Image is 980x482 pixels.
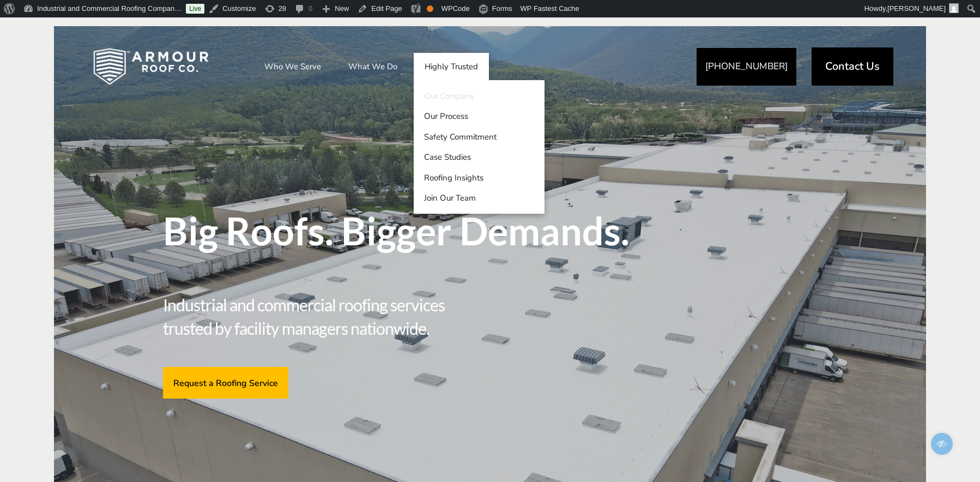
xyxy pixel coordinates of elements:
a: Our Process [414,106,545,127]
a: Safety Commitment [414,126,545,147]
img: Industrial and Commercial Roofing Company | Armour Roof Co. [76,39,226,94]
a: Who We Serve [253,53,332,80]
a: Case Studies [414,147,545,168]
span: [PERSON_NAME] [887,4,946,13]
a: Join Our Team [414,188,545,209]
a: Our Company [414,86,545,106]
a: Contact Us [812,47,893,86]
a: [PHONE_NUMBER] [697,48,796,86]
a: Roofing Insights [414,167,545,188]
a: Highly Trusted [414,53,489,80]
span: Contact Us [825,61,880,72]
div: OK [427,5,433,12]
a: Live [186,4,204,14]
a: What We Do [337,53,408,80]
